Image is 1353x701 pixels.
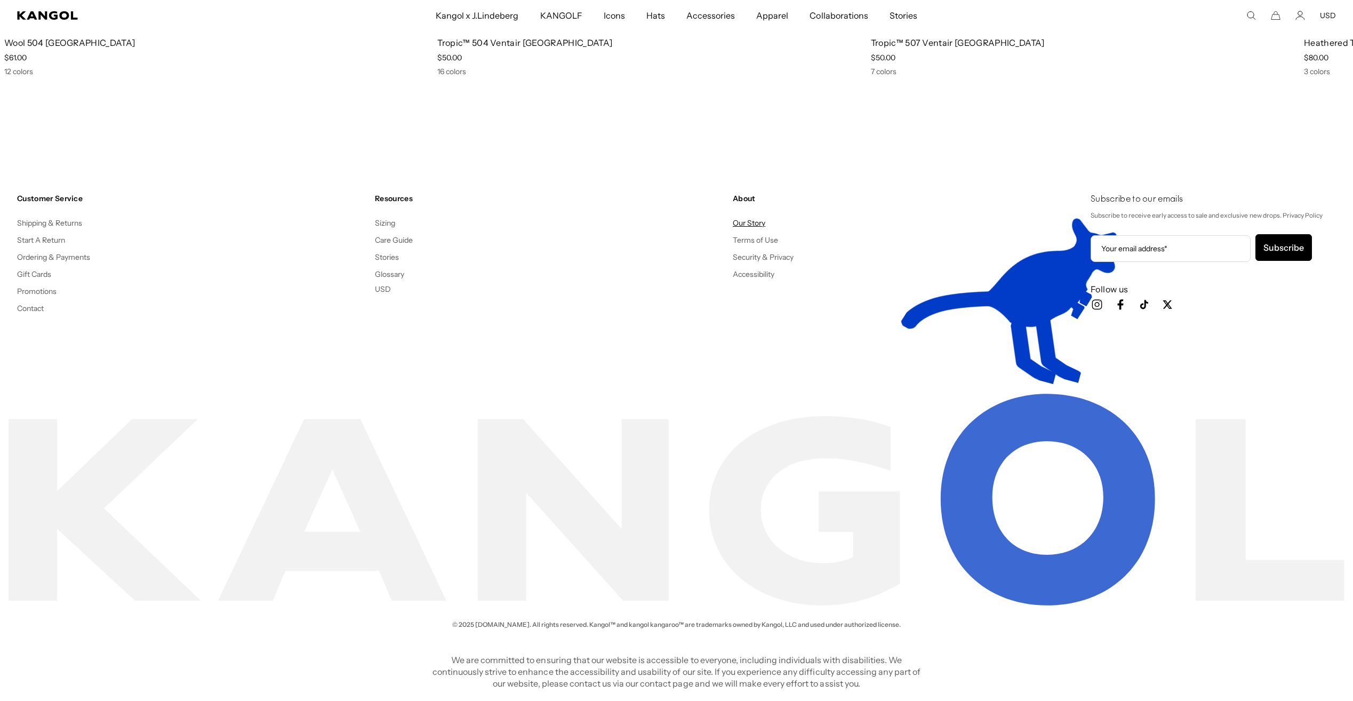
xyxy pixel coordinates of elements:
a: Stories [375,252,399,262]
a: Accessibility [733,269,774,279]
div: 7 colors [871,67,1300,76]
a: Gift Cards [17,269,51,279]
p: Subscribe to receive early access to sale and exclusive new drops. Privacy Policy [1091,210,1336,221]
a: Tropic™ 504 Ventair [GEOGRAPHIC_DATA] [437,37,612,48]
div: 12 colors [4,67,433,76]
h4: Customer Service [17,194,366,203]
a: Promotions [17,286,57,296]
a: Start A Return [17,235,65,245]
a: Account [1295,11,1305,20]
a: Care Guide [375,235,413,245]
p: We are committed to ensuring that our website is accessible to everyone, including individuals wi... [429,654,924,689]
a: Security & Privacy [733,252,794,262]
button: USD [375,284,391,294]
button: Subscribe [1255,234,1312,261]
h4: Resources [375,194,724,203]
h3: Follow us [1091,283,1336,295]
button: USD [1320,11,1336,20]
a: Our Story [733,218,765,228]
a: Contact [17,304,44,313]
a: Shipping & Returns [17,218,83,228]
h4: Subscribe to our emails [1091,194,1336,205]
a: Sizing [375,218,395,228]
span: $61.00 [4,53,27,62]
a: Wool 504 [GEOGRAPHIC_DATA] [4,37,135,48]
button: Cart [1271,11,1280,20]
h4: About [733,194,1082,203]
span: $80.00 [1304,53,1328,62]
div: 16 colors [437,67,866,76]
a: Tropic™ 507 Ventair [GEOGRAPHIC_DATA] [871,37,1045,48]
a: Glossary [375,269,404,279]
span: $50.00 [437,53,462,62]
a: Ordering & Payments [17,252,91,262]
a: Kangol [17,11,289,20]
summary: Search here [1246,11,1256,20]
a: Terms of Use [733,235,778,245]
span: $50.00 [871,53,895,62]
